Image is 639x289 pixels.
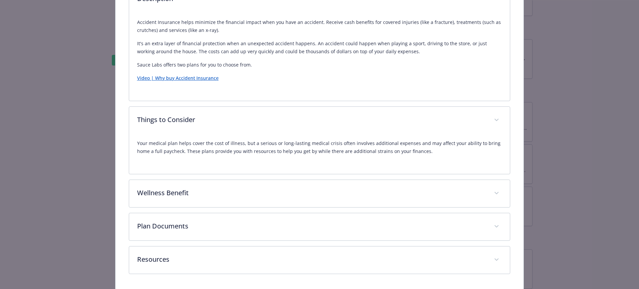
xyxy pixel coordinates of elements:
[129,107,510,134] div: Things to Consider
[129,246,510,274] div: Resources
[137,75,219,81] a: Video | Why buy Accident Insurance
[137,61,502,69] p: Sauce Labs offers two plans for you to choose from.
[129,180,510,207] div: Wellness Benefit
[137,188,486,198] p: Wellness Benefit
[137,18,502,34] p: Accident Insurance helps minimize the financial impact when you have an accident. Receive cash be...
[129,213,510,240] div: Plan Documents
[137,221,486,231] p: Plan Documents
[137,40,502,56] p: It's an extra layer of financial protection when an unexpected accident happens. An accident coul...
[137,139,502,155] p: Your medical plan helps cover the cost of illness, but a serious or long-lasting medical crisis o...
[137,254,486,264] p: Resources
[129,13,510,101] div: Description
[137,115,486,125] p: Things to Consider
[129,134,510,174] div: Things to Consider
